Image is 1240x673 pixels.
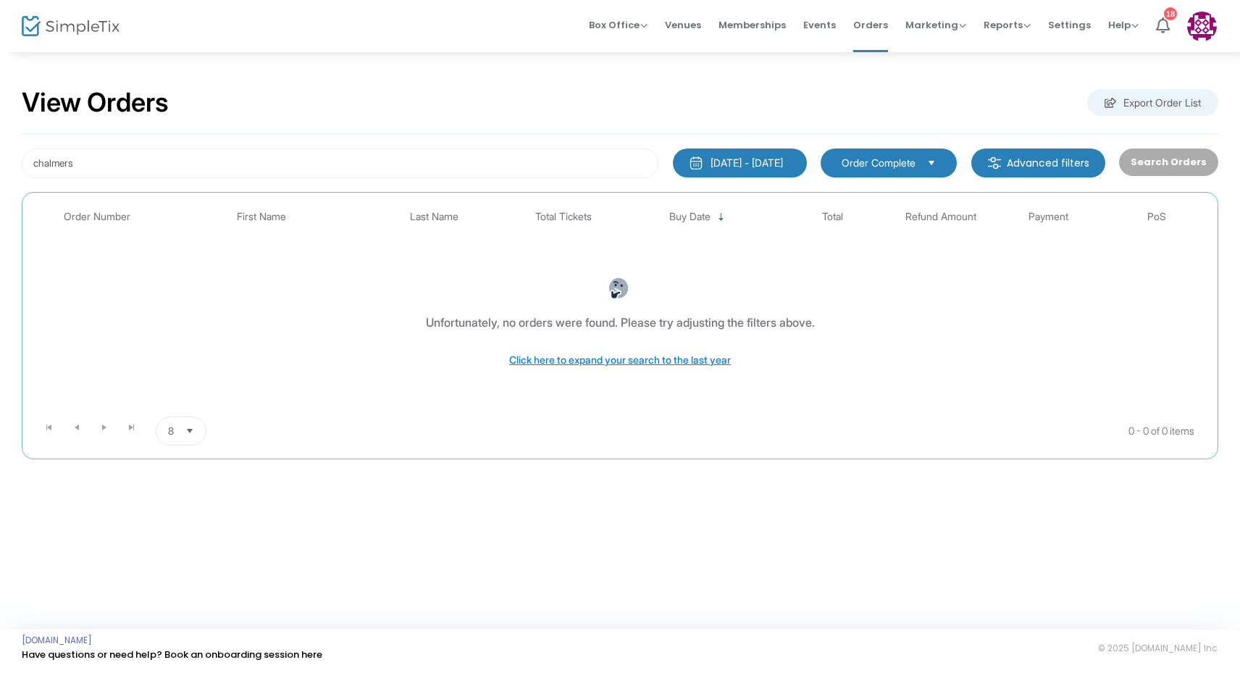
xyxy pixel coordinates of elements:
span: Help [1108,18,1139,32]
span: Click here to expand your search to the last year [509,354,731,366]
span: Marketing [905,18,966,32]
div: Unfortunately, no orders were found. Please try adjusting the filters above. [426,314,815,331]
h2: View Orders [22,87,169,119]
span: Order Complete [842,156,916,170]
span: 8 [168,424,174,438]
span: Sortable [716,212,727,223]
span: Settings [1048,7,1091,43]
img: monthly [689,156,703,170]
span: Buy Date [669,211,711,223]
span: © 2025 [DOMAIN_NAME] Inc. [1098,643,1218,654]
m-button: Advanced filters [971,149,1105,177]
img: filter [987,156,1002,170]
a: [DOMAIN_NAME] [22,635,92,646]
th: Total Tickets [509,200,617,234]
div: [DATE] - [DATE] [711,156,783,170]
kendo-pager-info: 0 - 0 of 0 items [351,417,1194,446]
span: First Name [237,211,286,223]
span: PoS [1147,211,1166,223]
span: Payment [1029,211,1068,223]
button: Select [921,155,942,171]
span: Reports [984,18,1031,32]
div: Data table [30,200,1210,411]
img: face-thinking.png [608,277,629,299]
th: Refund Amount [887,200,994,234]
button: Select [180,417,200,445]
input: Search by name, email, phone, order number, ip address, or last 4 digits of card [22,149,658,178]
span: Memberships [719,7,786,43]
div: 18 [1164,5,1177,18]
th: Total [779,200,887,234]
span: Orders [853,7,888,43]
span: Order Number [64,211,130,223]
span: Events [803,7,836,43]
span: Venues [665,7,701,43]
span: Last Name [410,211,458,223]
span: Box Office [589,18,648,32]
button: [DATE] - [DATE] [673,149,807,177]
a: Have questions or need help? Book an onboarding session here [22,648,322,661]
